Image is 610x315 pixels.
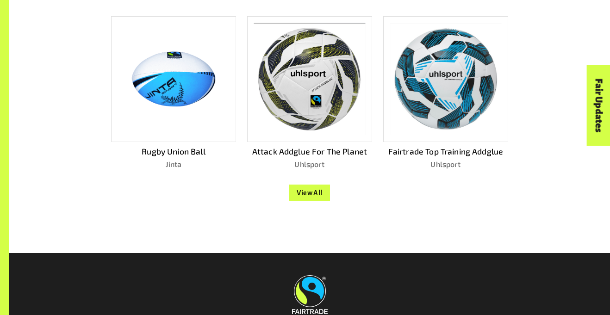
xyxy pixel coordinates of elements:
[247,159,372,170] p: Uhlsport
[383,159,508,170] p: Uhlsport
[111,145,236,157] p: Rugby Union Ball
[247,145,372,157] p: Attack Addglue For The Planet
[247,16,372,170] a: Attack Addglue For The PlanetUhlsport
[111,159,236,170] p: Jinta
[383,16,508,170] a: Fairtrade Top Training AddglueUhlsport
[292,275,328,314] img: Fairtrade Australia New Zealand logo
[289,185,330,201] button: View All
[111,16,236,170] a: Rugby Union BallJinta
[289,187,330,196] a: View All
[383,145,508,157] p: Fairtrade Top Training Addglue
